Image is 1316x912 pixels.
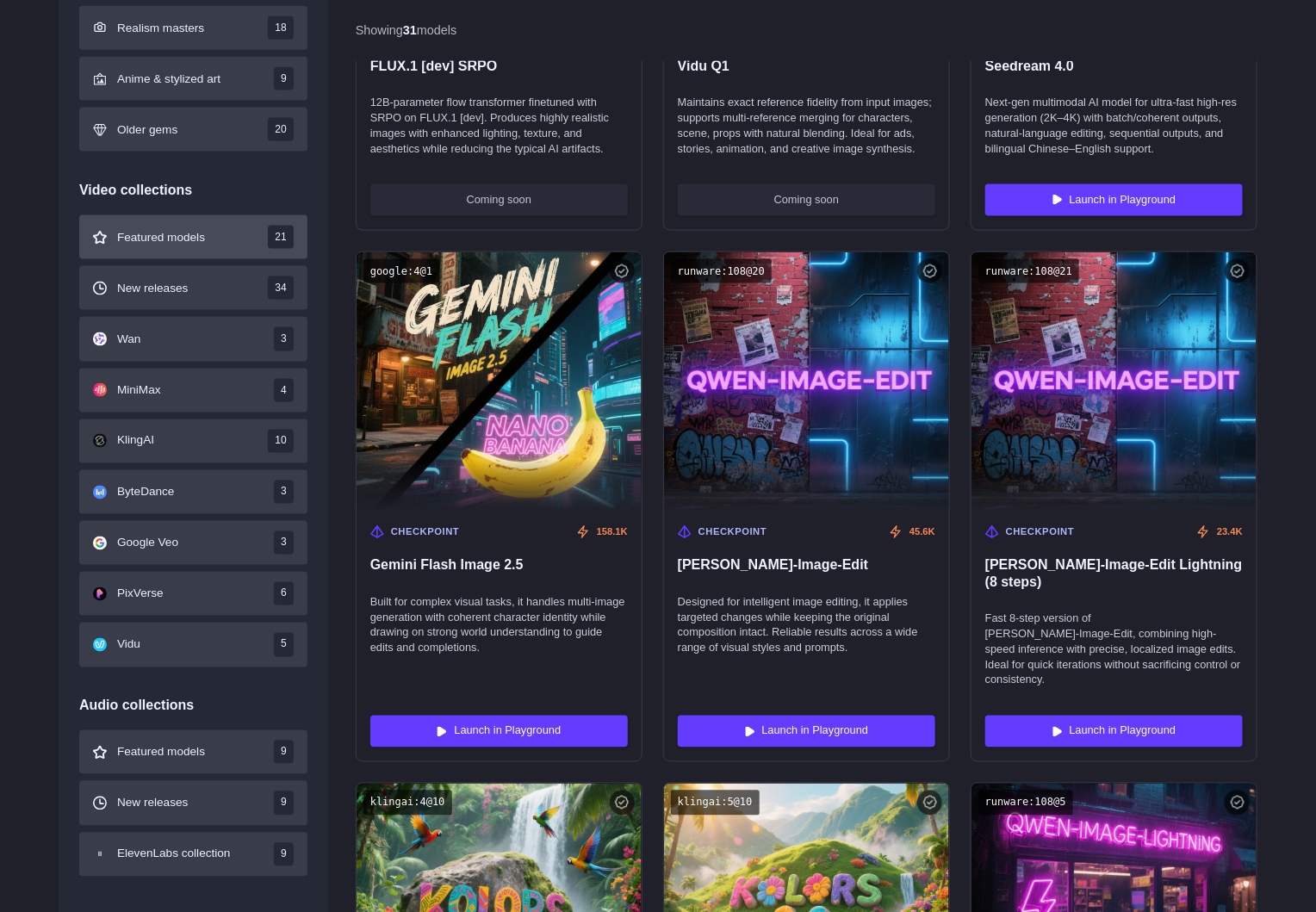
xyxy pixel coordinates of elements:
[79,317,307,361] button: Wan 3
[117,534,178,553] span: Google Veo
[971,252,1257,512] img: Qwen‑Image‑Edit Lightning (8 steps)
[117,743,205,762] span: Featured models
[268,118,293,141] span: 20
[597,525,628,541] span: 158.1K
[909,525,935,541] span: 45.6K
[268,430,293,453] span: 10
[274,791,294,815] span: 9
[79,781,307,825] button: New releases 9
[370,595,628,657] span: Built for complex visual tasks, it handles multi-image generation with coherent character identit...
[79,470,307,514] button: ByteDance 3
[370,184,628,215] button: Coming soon
[274,379,294,402] span: 4
[268,226,293,249] span: 21
[79,623,307,667] button: Vidu 5
[678,184,935,215] button: Coming soon
[678,95,935,157] span: Maintains exact reference fidelity from input images; supports multi‑reference merging for charac...
[79,833,307,877] button: ElevenLabs collection 9
[357,252,642,512] img: Gemini Flash Image 2.5
[79,572,307,616] button: PixVerse 6
[117,279,188,298] span: New releases
[117,483,175,502] span: ByteDance
[370,95,628,157] span: 12B‑parameter flow transformer finetuned with SRPO on FLUX.1 [dev]. Produces highly realistic ima...
[985,58,1243,74] span: Seedream 4.0
[274,531,294,555] span: 3
[79,521,307,565] button: Google Veo 3
[117,381,161,400] span: MiniMax
[370,557,628,574] span: Gemini Flash Image 2.5
[370,716,628,747] a: Launch in Playground
[274,633,294,656] span: 5
[117,636,140,655] span: Vidu
[274,582,294,605] span: 6
[985,611,1243,689] span: Fast 8-step version of [PERSON_NAME]‑Image‑Edit, combining high-speed inference with precise, loc...
[117,228,205,247] span: Featured models
[391,525,460,541] span: Checkpoint
[117,585,164,604] span: PixVerse
[274,741,294,764] span: 9
[79,369,307,413] button: MiniMax 4
[268,16,293,40] span: 18
[117,70,220,89] span: Anime & stylized art
[79,419,307,463] button: KlingAI 10
[117,121,177,140] span: Older gems
[678,557,935,574] span: [PERSON_NAME]‑Image‑Edit
[978,259,1079,284] code: runware:108@21
[79,730,307,774] button: Featured models 9
[1006,525,1075,541] span: Checkpoint
[79,6,307,50] button: Realism masters 18
[79,695,307,717] div: Audio collections
[403,23,417,37] strong: 31
[363,791,452,816] code: klingai:4@10
[79,57,307,101] button: Anime & stylized art 9
[274,481,294,504] span: 3
[363,259,439,284] code: google:4@1
[268,276,293,300] span: 34
[671,259,772,284] code: runware:108@20
[117,794,188,813] span: New releases
[356,21,457,40] div: Showing models
[985,716,1243,747] a: Launch in Playground
[698,525,767,541] span: Checkpoint
[678,58,935,74] span: Vidu Q1
[985,95,1243,157] span: Next-gen multimodal AI model for ultra-fast high-res generation (2K–4K) with batch/coherent outpu...
[79,215,307,259] button: Featured models 21
[678,716,935,747] a: Launch in Playground
[274,67,294,90] span: 9
[978,791,1073,816] code: runware:108@5
[117,845,231,864] span: ElevenLabs collection
[985,184,1243,215] a: Launch in Playground
[79,266,307,310] button: New releases 34
[117,431,154,450] span: KlingAI
[664,252,949,512] img: Qwen‑Image‑Edit
[274,327,294,351] span: 3
[370,58,628,74] span: FLUX.1 [dev] SRPO
[117,330,140,349] span: Wan
[678,595,935,657] span: Designed for intelligent image editing, it applies targeted changes while keeping the original co...
[79,108,307,152] button: Older gems 20
[274,843,294,866] span: 9
[117,19,204,38] span: Realism masters
[1217,525,1243,541] span: 23.4K
[985,557,1243,590] span: [PERSON_NAME]‑Image‑Edit Lightning (8 steps)
[671,791,760,816] code: klingai:5@10
[79,179,307,202] div: Video collections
